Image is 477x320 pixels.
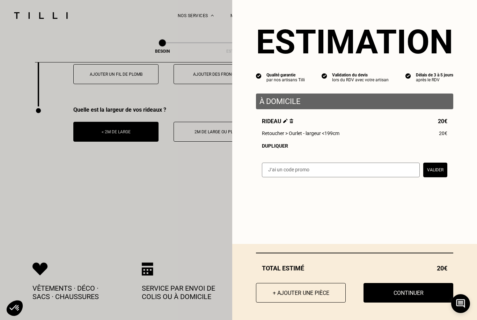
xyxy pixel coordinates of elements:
[416,77,453,82] div: après le RDV
[266,77,305,82] div: par nos artisans Tilli
[332,77,389,82] div: lors du RDV avec votre artisan
[256,22,453,61] section: Estimation
[332,73,389,77] div: Validation du devis
[437,265,447,272] span: 20€
[289,119,293,123] img: Supprimer
[322,73,327,79] img: icon list info
[262,118,293,125] span: Rideau
[266,73,305,77] div: Qualité garantie
[364,283,453,303] button: Continuer
[256,73,262,79] img: icon list info
[423,163,447,177] button: Valider
[256,265,453,272] div: Total estimé
[262,143,447,149] div: Dupliquer
[439,131,447,136] span: 20€
[259,97,450,106] p: À domicile
[283,119,288,123] img: Éditer
[438,118,447,125] span: 20€
[262,131,339,136] span: Retoucher > Ourlet - largeur <199cm
[262,163,420,177] input: J‘ai un code promo
[256,283,346,303] button: + Ajouter une pièce
[405,73,411,79] img: icon list info
[416,73,453,77] div: Délais de 3 à 5 jours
